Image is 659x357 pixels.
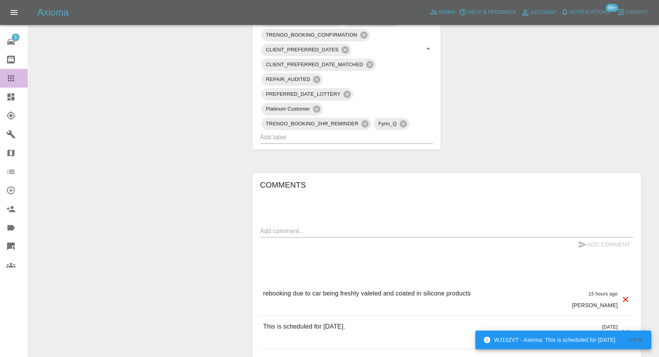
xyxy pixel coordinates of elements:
span: REPAIR_AUDITED [261,75,315,84]
div: Platinum Customer [261,103,323,115]
div: PREFERRED_DATE_LOTTERY [261,88,353,100]
div: WJ15ZVT - Axioma: This is scheduled for [DATE]. [483,333,617,347]
span: Account [531,8,557,17]
span: Help & Feedback [468,8,516,17]
span: TRENGO_BOOKING_CONFIRMATION [261,30,362,39]
button: View [623,334,648,346]
span: Platinum Customer [261,104,315,113]
span: Notifications [569,8,610,17]
p: [PERSON_NAME] [572,301,618,309]
p: This is scheduled for [DATE]. [263,322,345,331]
span: TRENGO_BOOKING_2HR_REMINDER [261,119,363,128]
span: 99+ [606,4,618,12]
button: Help & Feedback [457,6,518,18]
div: CLIENT_PREFERRED_DATE_MATCHED [261,58,376,71]
div: TRENGO_BOOKING_2HR_REMINDER [261,118,371,130]
span: PREFERRED_DATE_LOTTERY [261,90,345,98]
h6: Comments [260,179,633,191]
span: 15 hours ago [588,291,618,297]
span: CLIENT_PREFERRED_DATES [261,45,344,54]
button: Notifications [559,6,612,18]
span: Admin [438,8,455,17]
div: CLIENT_PREFERRED_DATES [261,44,352,56]
a: Account [519,6,559,19]
h5: Axioma [37,6,69,19]
button: Open drawer [5,3,23,22]
div: REPAIR_AUDITED [261,73,323,86]
button: Open [423,43,434,54]
span: [DATE] [602,324,618,330]
div: Fynn_Q [374,118,409,130]
input: Add label [260,131,411,143]
a: Admin [428,6,457,18]
p: rebooking due to car being freshly valeted and coated in silicone products [263,289,471,298]
span: 5 [12,33,19,41]
span: Fynn_Q [374,119,401,128]
button: Logout [615,6,650,18]
div: TRENGO_BOOKING_CONFIRMATION [261,29,370,41]
span: Logout [625,8,648,17]
span: CLIENT_PREFERRED_DATE_MATCHED [261,60,368,69]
